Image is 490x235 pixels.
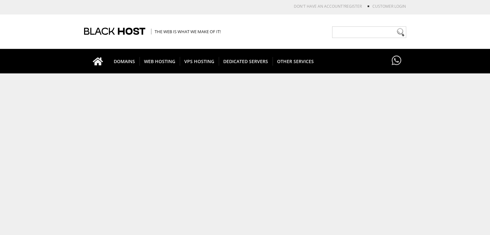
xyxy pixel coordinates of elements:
a: DEDICATED SERVERS [219,49,273,73]
a: REGISTER [344,4,362,9]
a: VPS HOSTING [180,49,219,73]
span: WEB HOSTING [139,57,180,66]
span: DEDICATED SERVERS [219,57,273,66]
span: OTHER SERVICES [273,57,318,66]
input: Need help? [332,26,406,38]
a: WEB HOSTING [139,49,180,73]
a: Have questions? [390,49,403,73]
a: OTHER SERVICES [273,49,318,73]
span: The Web is what we make of it! [151,29,221,34]
li: Don't have an account? [284,4,362,9]
span: DOMAINS [109,57,140,66]
a: Go to homepage [86,49,110,73]
a: DOMAINS [109,49,140,73]
a: Customer Login [372,4,406,9]
span: VPS HOSTING [180,57,219,66]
